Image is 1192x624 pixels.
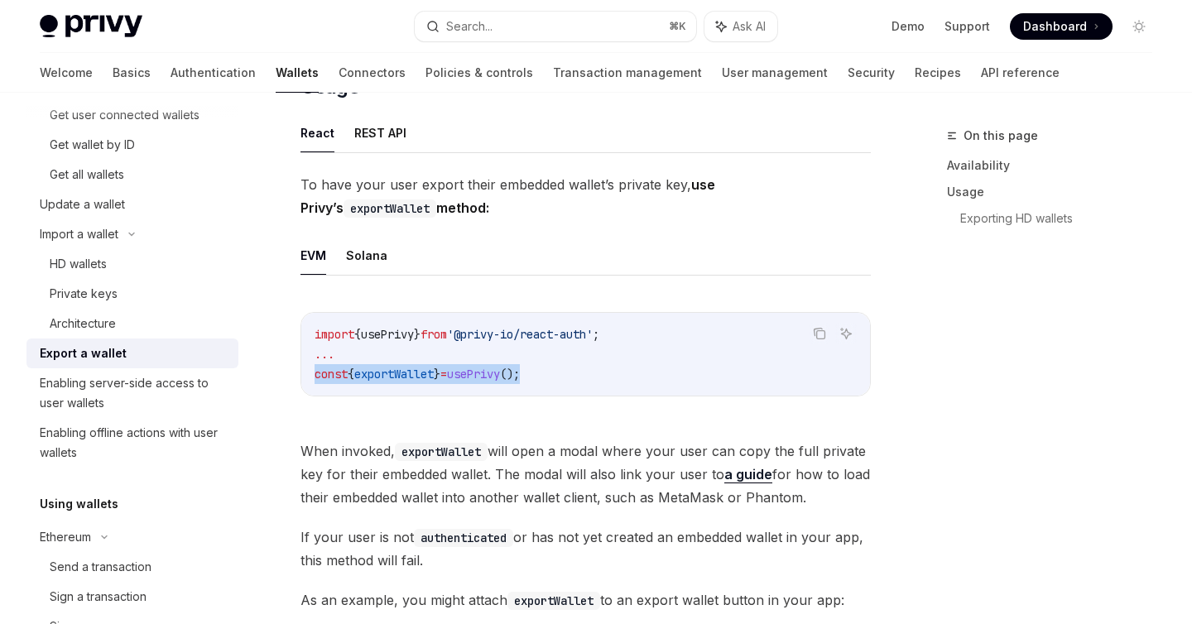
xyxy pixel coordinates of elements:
[434,367,440,382] span: }
[113,53,151,93] a: Basics
[276,53,319,93] a: Wallets
[346,236,387,275] button: Solana
[354,113,406,152] button: REST API
[446,17,493,36] div: Search...
[315,367,348,382] span: const
[553,53,702,93] a: Transaction management
[50,165,124,185] div: Get all wallets
[26,582,238,612] a: Sign a transaction
[507,592,600,610] code: exportWallet
[724,466,772,483] a: a guide
[447,327,593,342] span: '@privy-io/react-auth'
[26,418,238,468] a: Enabling offline actions with user wallets
[40,494,118,514] h5: Using wallets
[315,327,354,342] span: import
[354,327,361,342] span: {
[964,126,1038,146] span: On this page
[40,343,127,363] div: Export a wallet
[26,309,238,338] a: Architecture
[414,327,421,342] span: }
[50,314,116,334] div: Architecture
[50,587,147,607] div: Sign a transaction
[835,323,857,344] button: Ask AI
[300,439,871,509] span: When invoked, will open a modal where your user can copy the full private key for their embedded ...
[26,552,238,582] a: Send a transaction
[315,347,334,362] span: ...
[26,368,238,418] a: Enabling server-side access to user wallets
[300,526,871,572] span: If your user is not or has not yet created an embedded wallet in your app, this method will fail.
[944,18,990,35] a: Support
[300,176,715,216] strong: use Privy’s method:
[414,529,513,547] code: authenticated
[421,327,447,342] span: from
[848,53,895,93] a: Security
[26,279,238,309] a: Private keys
[415,12,695,41] button: Search...⌘K
[40,224,118,244] div: Import a wallet
[26,338,238,368] a: Export a wallet
[40,194,125,214] div: Update a wallet
[40,527,91,547] div: Ethereum
[500,367,520,382] span: ();
[50,254,107,274] div: HD wallets
[339,53,406,93] a: Connectors
[892,18,925,35] a: Demo
[1010,13,1113,40] a: Dashboard
[344,199,436,218] code: exportWallet
[447,367,500,382] span: usePrivy
[50,135,135,155] div: Get wallet by ID
[50,284,118,304] div: Private keys
[440,367,447,382] span: =
[733,18,766,35] span: Ask AI
[425,53,533,93] a: Policies & controls
[395,443,488,461] code: exportWallet
[171,53,256,93] a: Authentication
[593,327,599,342] span: ;
[960,205,1166,232] a: Exporting HD wallets
[947,179,1166,205] a: Usage
[947,152,1166,179] a: Availability
[300,173,871,219] span: To have your user export their embedded wallet’s private key,
[1023,18,1087,35] span: Dashboard
[915,53,961,93] a: Recipes
[361,327,414,342] span: usePrivy
[1126,13,1152,40] button: Toggle dark mode
[300,236,326,275] button: EVM
[722,53,828,93] a: User management
[354,367,434,382] span: exportWallet
[26,249,238,279] a: HD wallets
[40,15,142,38] img: light logo
[40,373,228,413] div: Enabling server-side access to user wallets
[981,53,1060,93] a: API reference
[40,423,228,463] div: Enabling offline actions with user wallets
[50,557,151,577] div: Send a transaction
[669,20,686,33] span: ⌘ K
[300,113,334,152] button: React
[40,53,93,93] a: Welcome
[26,130,238,160] a: Get wallet by ID
[348,367,354,382] span: {
[300,588,871,612] span: As an example, you might attach to an export wallet button in your app:
[26,190,238,219] a: Update a wallet
[704,12,777,41] button: Ask AI
[809,323,830,344] button: Copy the contents from the code block
[26,160,238,190] a: Get all wallets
